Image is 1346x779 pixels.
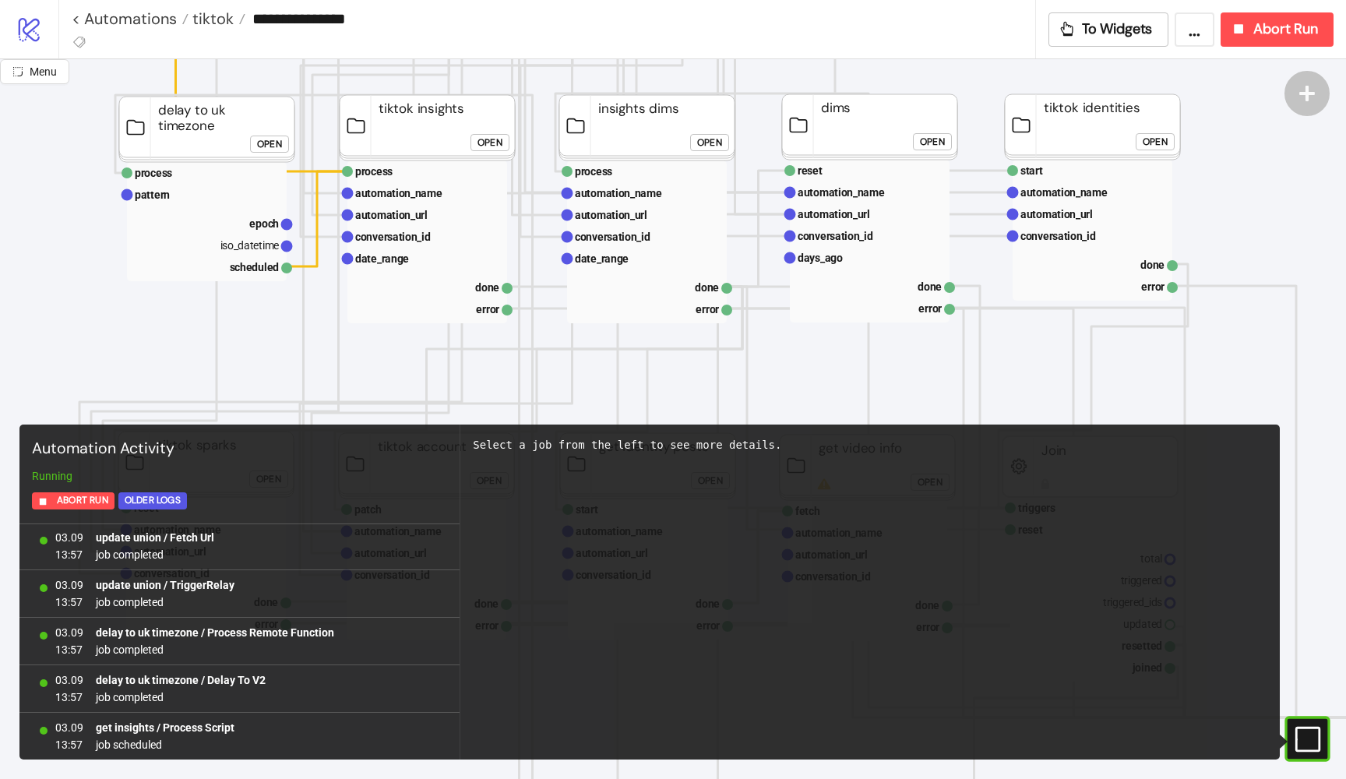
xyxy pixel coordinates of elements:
[697,134,722,152] div: Open
[55,576,83,594] span: 03.09
[55,671,83,689] span: 03.09
[96,546,214,563] span: job completed
[355,165,393,178] text: process
[798,230,873,242] text: conversation_id
[189,9,234,29] span: tiktok
[257,136,282,153] div: Open
[135,189,170,201] text: pattern
[798,186,885,199] text: automation_name
[1143,133,1168,151] div: Open
[189,11,245,26] a: tiktok
[118,492,187,509] button: Older Logs
[125,492,181,509] div: Older Logs
[690,134,729,151] button: Open
[355,187,442,199] text: automation_name
[55,719,83,736] span: 03.09
[470,134,509,151] button: Open
[96,736,234,753] span: job scheduled
[575,231,650,243] text: conversation_id
[220,239,280,252] text: iso_datetime
[96,531,214,544] b: update union / Fetch Url
[57,492,108,509] span: Abort Run
[1020,230,1096,242] text: conversation_id
[55,624,83,641] span: 03.09
[32,492,115,509] button: Abort Run
[1253,20,1318,38] span: Abort Run
[55,641,83,658] span: 13:57
[96,689,266,706] span: job completed
[1020,186,1108,199] text: automation_name
[1221,12,1334,47] button: Abort Run
[920,133,945,151] div: Open
[477,134,502,152] div: Open
[55,736,83,753] span: 13:57
[575,187,662,199] text: automation_name
[575,165,612,178] text: process
[96,594,234,611] span: job completed
[96,579,234,591] b: update union / TriggerRelay
[1020,208,1093,220] text: automation_url
[355,252,409,265] text: date_range
[55,689,83,706] span: 13:57
[30,65,57,78] span: Menu
[72,11,189,26] a: < Automations
[575,252,629,265] text: date_range
[249,217,279,230] text: epoch
[26,431,453,467] div: Automation Activity
[96,721,234,734] b: get insights / Process Script
[473,437,1267,453] div: Select a job from the left to see more details.
[26,467,453,485] div: Running
[1048,12,1169,47] button: To Widgets
[1136,133,1175,150] button: Open
[250,136,289,153] button: Open
[96,626,334,639] b: delay to uk timezone / Process Remote Function
[1175,12,1214,47] button: ...
[913,133,952,150] button: Open
[55,594,83,611] span: 13:57
[355,209,428,221] text: automation_url
[96,641,334,658] span: job completed
[55,546,83,563] span: 13:57
[135,167,172,179] text: process
[575,209,647,221] text: automation_url
[1020,164,1043,177] text: start
[798,208,870,220] text: automation_url
[798,252,843,264] text: days_ago
[798,164,823,177] text: reset
[12,66,23,77] span: radius-bottomright
[55,529,83,546] span: 03.09
[355,231,431,243] text: conversation_id
[1082,20,1153,38] span: To Widgets
[96,674,266,686] b: delay to uk timezone / Delay To V2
